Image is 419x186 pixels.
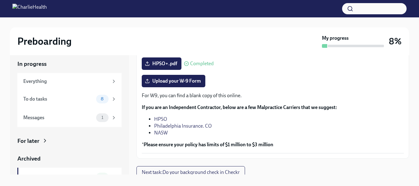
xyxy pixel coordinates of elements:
h3: 8% [389,36,402,47]
span: Next task : Do your background check in Checkr [142,169,240,175]
div: Everything [23,78,109,85]
label: Upload your W-9 Form [142,75,205,87]
div: For later [17,137,39,145]
div: To do tasks [23,96,94,102]
a: In progress [17,60,122,68]
div: Completed tasks [23,174,94,180]
a: Philadelphia Insurance. CO [154,123,212,129]
span: 1 [98,115,107,120]
button: Next task:Do your background check in Checkr [136,166,245,179]
span: Upload your W-9 Form [146,78,201,84]
span: HPSO+.pdf [146,61,177,67]
a: HPSO [154,116,167,122]
label: HPSO+.pdf [142,57,181,70]
div: Messages [23,114,94,121]
a: To do tasks8 [17,90,122,108]
strong: My progress [322,35,349,42]
p: For W9, you can find a blank copy of this online. [142,92,404,99]
a: NASW [154,130,168,136]
span: 8 [97,97,107,101]
h2: Preboarding [17,35,72,48]
strong: Please ensure your policy has limits of $1 million to $3 million [144,142,273,147]
a: Messages1 [17,108,122,127]
img: CharlieHealth [12,4,47,14]
a: Everything [17,73,122,90]
a: Archived [17,155,122,163]
strong: If you are an Independent Contractor, below are a few Malpractice Carriers that we suggest: [142,104,337,110]
a: For later [17,137,122,145]
span: Completed [190,61,214,66]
